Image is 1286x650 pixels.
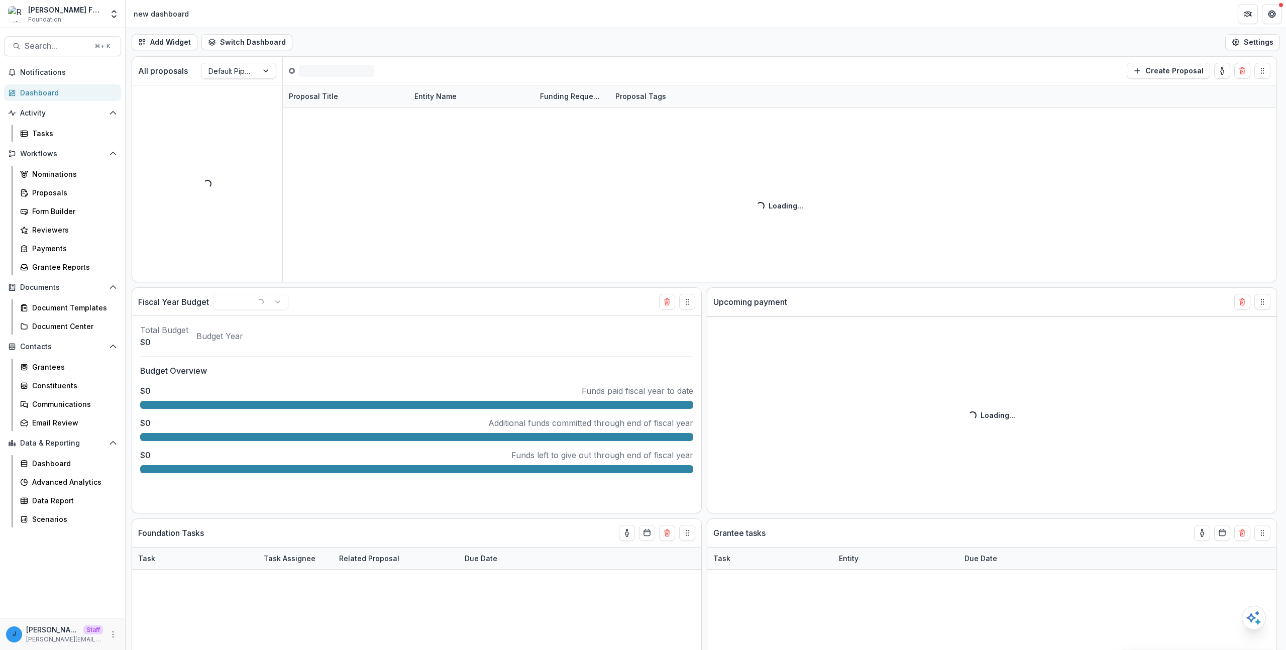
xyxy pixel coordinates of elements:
[1254,294,1270,310] button: Drag
[32,362,113,372] div: Grantees
[32,128,113,139] div: Tasks
[16,299,121,316] a: Document Templates
[16,396,121,412] a: Communications
[1194,525,1210,541] button: toggle-assigned-to-me
[28,5,103,15] div: [PERSON_NAME] Foundation
[20,68,117,77] span: Notifications
[16,455,121,472] a: Dashboard
[32,225,113,235] div: Reviewers
[713,527,766,539] p: Grantee tasks
[140,324,188,336] p: Total Budget
[16,222,121,238] a: Reviewers
[134,9,189,19] div: new dashboard
[32,495,113,506] div: Data Report
[1234,294,1250,310] button: Delete card
[26,635,103,644] p: [PERSON_NAME][EMAIL_ADDRESS][DOMAIN_NAME]
[713,296,787,308] p: Upcoming payment
[32,302,113,313] div: Document Templates
[140,417,151,429] p: $0
[28,15,61,24] span: Foundation
[20,109,105,118] span: Activity
[679,525,695,541] button: Drag
[4,84,121,101] a: Dashboard
[16,318,121,335] a: Document Center
[8,6,24,22] img: Ruthwick Foundation
[32,417,113,428] div: Email Review
[83,625,103,634] p: Staff
[4,339,121,355] button: Open Contacts
[132,34,197,50] button: Add Widget
[1127,63,1210,79] button: Create Proposal
[92,41,113,52] div: ⌘ + K
[1238,4,1258,24] button: Partners
[1214,63,1230,79] button: toggle-assigned-to-me
[659,294,675,310] button: Delete card
[107,4,121,24] button: Open entity switcher
[16,359,121,375] a: Grantees
[582,385,693,397] p: Funds paid fiscal year to date
[16,203,121,220] a: Form Builder
[138,296,209,308] p: Fiscal Year Budget
[130,7,193,21] nav: breadcrumb
[32,477,113,487] div: Advanced Analytics
[32,514,113,524] div: Scenarios
[20,87,113,98] div: Dashboard
[4,64,121,80] button: Notifications
[25,41,88,51] span: Search...
[1234,525,1250,541] button: Delete card
[138,65,188,77] p: All proposals
[20,343,105,351] span: Contacts
[16,511,121,527] a: Scenarios
[16,259,121,275] a: Grantee Reports
[4,146,121,162] button: Open Workflows
[4,435,121,451] button: Open Data & Reporting
[1254,525,1270,541] button: Drag
[16,125,121,142] a: Tasks
[20,283,105,292] span: Documents
[16,414,121,431] a: Email Review
[511,449,693,461] p: Funds left to give out through end of fiscal year
[32,262,113,272] div: Grantee Reports
[13,631,16,637] div: jonah@trytemelio.com
[4,105,121,121] button: Open Activity
[140,385,151,397] p: $0
[32,169,113,179] div: Nominations
[196,330,243,342] p: Budget Year
[32,206,113,216] div: Form Builder
[16,492,121,509] a: Data Report
[4,36,121,56] button: Search...
[140,365,693,377] p: Budget Overview
[16,166,121,182] a: Nominations
[32,380,113,391] div: Constituents
[32,321,113,332] div: Document Center
[201,34,292,50] button: Switch Dashboard
[32,187,113,198] div: Proposals
[32,399,113,409] div: Communications
[1262,4,1282,24] button: Get Help
[639,525,655,541] button: Calendar
[140,449,151,461] p: $0
[1254,63,1270,79] button: Drag
[1214,525,1230,541] button: Calendar
[16,377,121,394] a: Constituents
[659,525,675,541] button: Delete card
[16,184,121,201] a: Proposals
[107,628,119,640] button: More
[20,439,105,448] span: Data & Reporting
[1242,606,1266,630] button: Open AI Assistant
[619,525,635,541] button: toggle-assigned-to-me
[4,279,121,295] button: Open Documents
[1225,34,1280,50] button: Settings
[488,417,693,429] p: Additional funds committed through end of fiscal year
[679,294,695,310] button: Drag
[26,624,79,635] p: [PERSON_NAME][EMAIL_ADDRESS][DOMAIN_NAME]
[32,458,113,469] div: Dashboard
[138,527,204,539] p: Foundation Tasks
[20,150,105,158] span: Workflows
[16,474,121,490] a: Advanced Analytics
[1234,63,1250,79] button: Delete card
[140,336,188,348] p: $0
[16,240,121,257] a: Payments
[32,243,113,254] div: Payments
